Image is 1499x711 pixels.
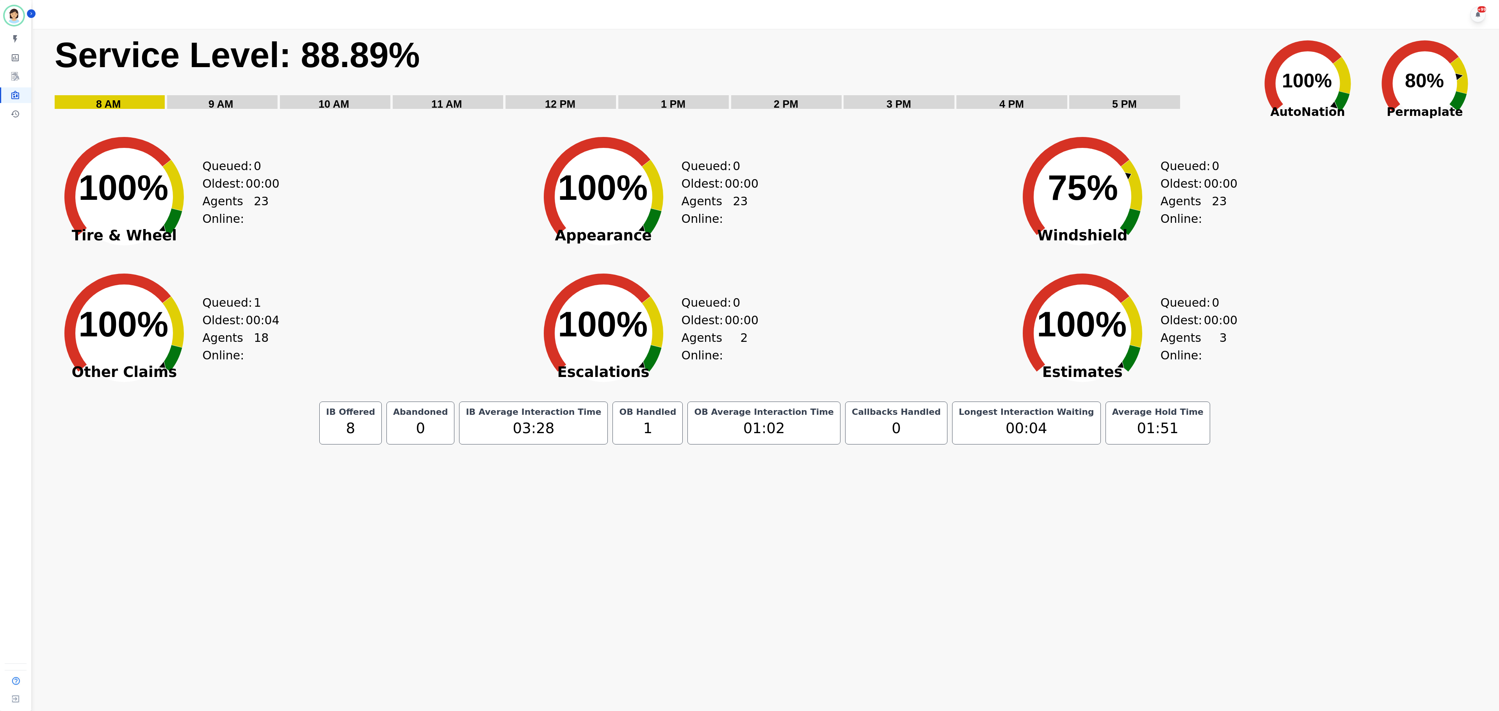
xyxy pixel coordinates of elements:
span: 0 [1212,157,1219,175]
div: Agents Online: [1161,192,1227,228]
text: 1 PM [661,98,685,110]
text: 5 PM [1112,98,1137,110]
div: Oldest: [1161,175,1219,192]
text: 100% [558,305,648,344]
img: Bordered avatar [5,6,23,25]
span: 00:04 [246,311,279,329]
div: +99 [1478,6,1486,12]
text: Service Level: 88.89% [55,36,420,75]
span: 00:00 [246,175,279,192]
span: Tire & Wheel [46,232,202,240]
div: Queued: [682,294,740,311]
text: 2 PM [774,98,798,110]
text: 12 PM [545,98,575,110]
div: Agents Online: [682,329,748,364]
div: 0 [392,418,449,439]
div: 8 [324,418,377,439]
text: 8 AM [96,98,121,110]
span: Windshield [1004,232,1161,240]
text: 3 PM [887,98,911,110]
span: 00:00 [1204,311,1237,329]
div: 1 [618,418,678,439]
text: 80% [1405,70,1444,92]
div: OB Average Interaction Time [693,407,835,418]
svg: Service Level: 0% [54,34,1244,122]
text: 100% [1282,70,1332,92]
div: Agents Online: [682,192,748,228]
span: 3 [1219,329,1227,364]
div: Agents Online: [202,192,269,228]
span: 00:00 [725,175,758,192]
text: 100% [78,305,168,344]
text: 9 AM [208,98,233,110]
span: 00:00 [725,311,758,329]
div: Oldest: [1161,311,1219,329]
text: 10 AM [319,98,349,110]
text: 11 AM [431,98,462,110]
div: Queued: [202,157,261,175]
div: Agents Online: [1161,329,1227,364]
div: Queued: [1161,157,1219,175]
div: OB Handled [618,407,678,418]
text: 100% [1037,305,1127,344]
div: 0 [850,418,942,439]
span: 0 [254,157,261,175]
div: Agents Online: [202,329,269,364]
div: IB Offered [324,407,377,418]
span: 23 [1212,192,1227,228]
div: 00:04 [957,418,1096,439]
text: 100% [558,168,648,207]
span: 2 [740,329,748,364]
div: Queued: [1161,294,1219,311]
span: AutoNation [1249,103,1366,121]
text: 100% [78,168,168,207]
div: Oldest: [682,311,740,329]
span: Appearance [525,232,682,240]
span: 18 [254,329,269,364]
div: Oldest: [682,175,740,192]
div: Abandoned [392,407,449,418]
span: 23 [254,192,269,228]
span: Escalations [525,368,682,376]
span: 00:00 [1204,175,1237,192]
span: 1 [254,294,261,311]
div: Oldest: [202,311,261,329]
div: Average Hold Time [1111,407,1205,418]
span: 0 [733,157,740,175]
span: 0 [733,294,740,311]
div: 01:02 [693,418,835,439]
span: 23 [733,192,748,228]
span: Estimates [1004,368,1161,376]
span: 0 [1212,294,1219,311]
text: 75% [1048,168,1118,207]
span: Other Claims [46,368,202,376]
text: 4 PM [999,98,1024,110]
div: 01:51 [1111,418,1205,439]
div: Oldest: [202,175,261,192]
div: Callbacks Handled [850,407,942,418]
div: IB Average Interaction Time [464,407,603,418]
span: Permaplate [1366,103,1483,121]
div: Longest Interaction Waiting [957,407,1096,418]
div: Queued: [682,157,740,175]
div: Queued: [202,294,261,311]
div: 03:28 [464,418,603,439]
